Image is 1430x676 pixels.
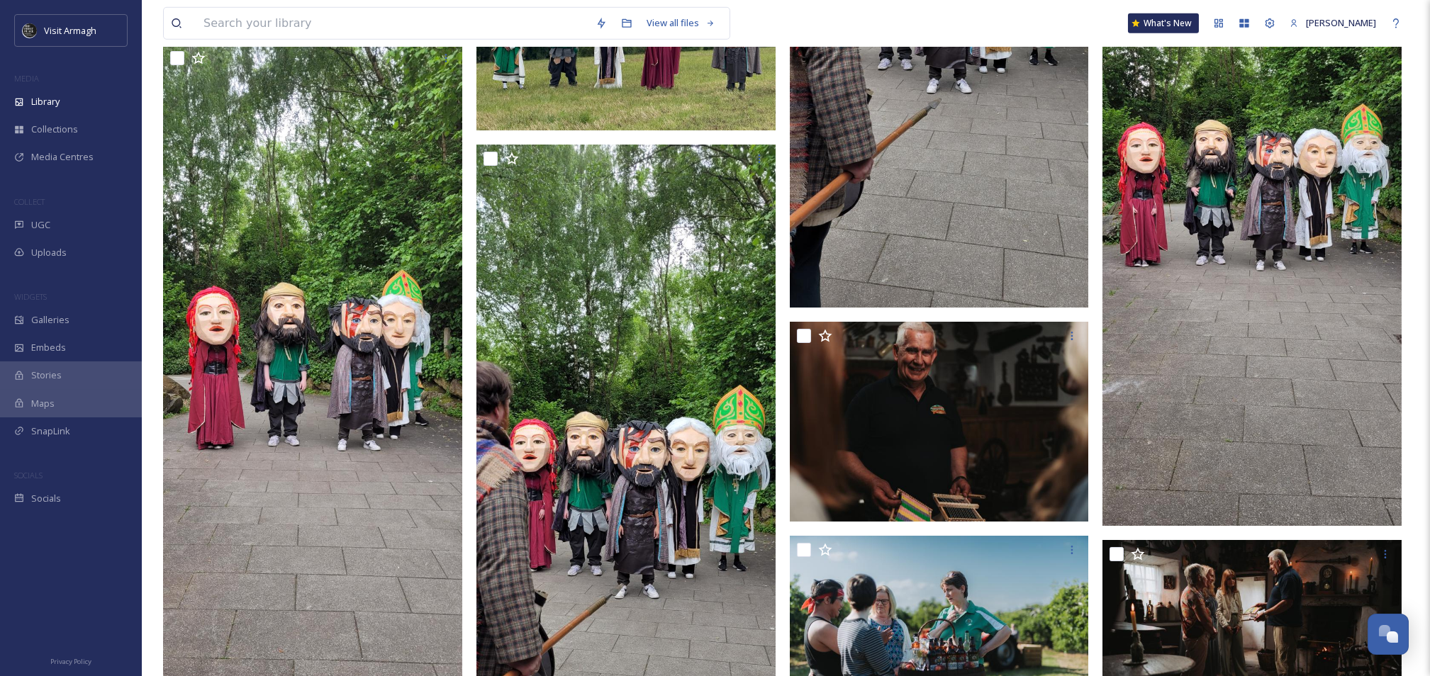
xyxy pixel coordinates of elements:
[31,397,55,410] span: Maps
[1306,16,1376,29] span: [PERSON_NAME]
[31,424,70,438] span: SnapLink
[23,23,37,38] img: THE-FIRST-PLACE-VISIT-ARMAGH.COM-BLACK.jpg
[14,73,39,84] span: MEDIA
[639,9,722,37] a: View all files
[31,313,69,327] span: Galleries
[31,341,66,354] span: Embeds
[1128,13,1199,33] a: What's New
[31,95,60,108] span: Library
[31,246,67,259] span: Uploads
[14,196,45,207] span: COLLECT
[1368,614,1409,655] button: Open Chat
[31,492,61,505] span: Socials
[790,322,1089,522] img: ext_1749507591.897101_patrick@patrickhughesdop.com-A7409974.jpg
[50,657,91,666] span: Privacy Policy
[31,123,78,136] span: Collections
[31,150,94,164] span: Media Centres
[14,470,43,480] span: SOCIALS
[50,652,91,669] a: Privacy Policy
[1283,9,1383,37] a: [PERSON_NAME]
[196,8,588,39] input: Search your library
[44,24,96,37] span: Visit Armagh
[31,368,62,382] span: Stories
[31,218,50,232] span: UGC
[14,291,47,302] span: WIDGETS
